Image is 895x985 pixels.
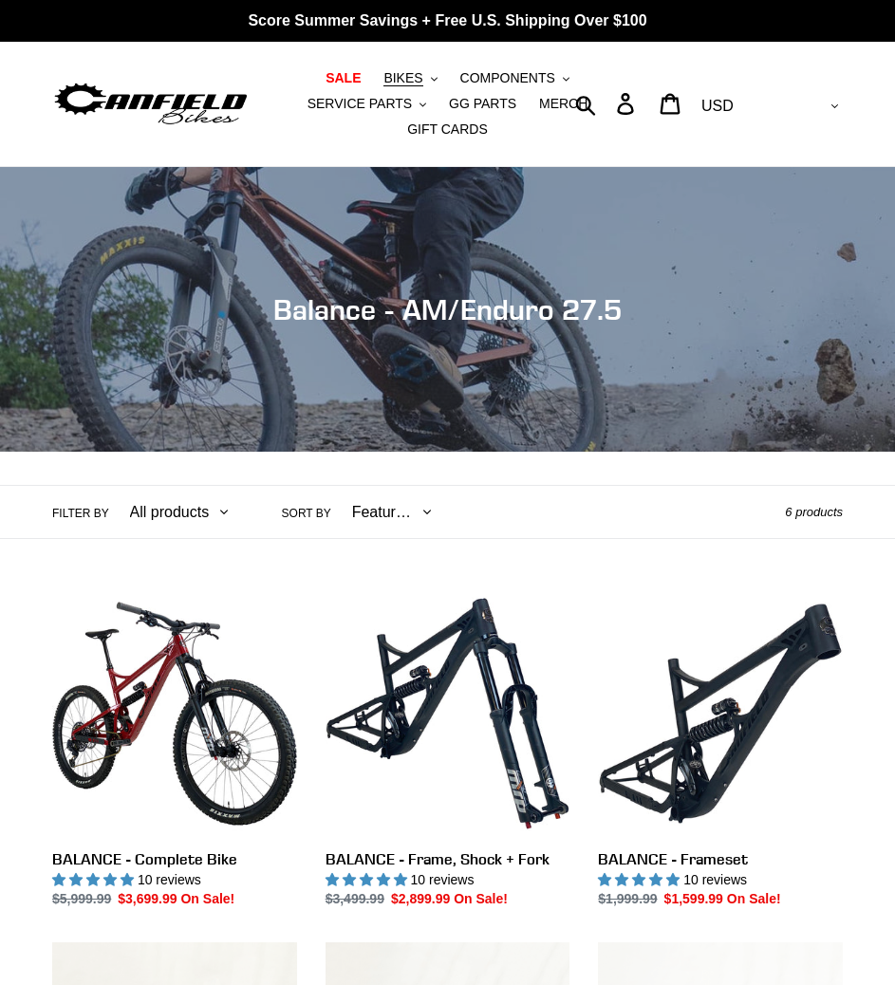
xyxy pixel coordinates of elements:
span: SALE [326,70,361,86]
label: Sort by [282,505,331,522]
a: GG PARTS [439,91,526,117]
a: GIFT CARDS [398,117,497,142]
span: 6 products [785,505,843,519]
a: SALE [316,65,370,91]
span: MERCH [539,96,587,112]
span: GG PARTS [449,96,516,112]
span: COMPONENTS [460,70,555,86]
span: GIFT CARDS [407,121,488,138]
button: BIKES [374,65,446,91]
span: BIKES [383,70,422,86]
label: Filter by [52,505,109,522]
button: COMPONENTS [451,65,579,91]
a: MERCH [530,91,597,117]
img: Canfield Bikes [52,79,250,128]
span: SERVICE PARTS [308,96,412,112]
button: SERVICE PARTS [298,91,436,117]
span: Balance - AM/Enduro 27.5 [273,292,622,326]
